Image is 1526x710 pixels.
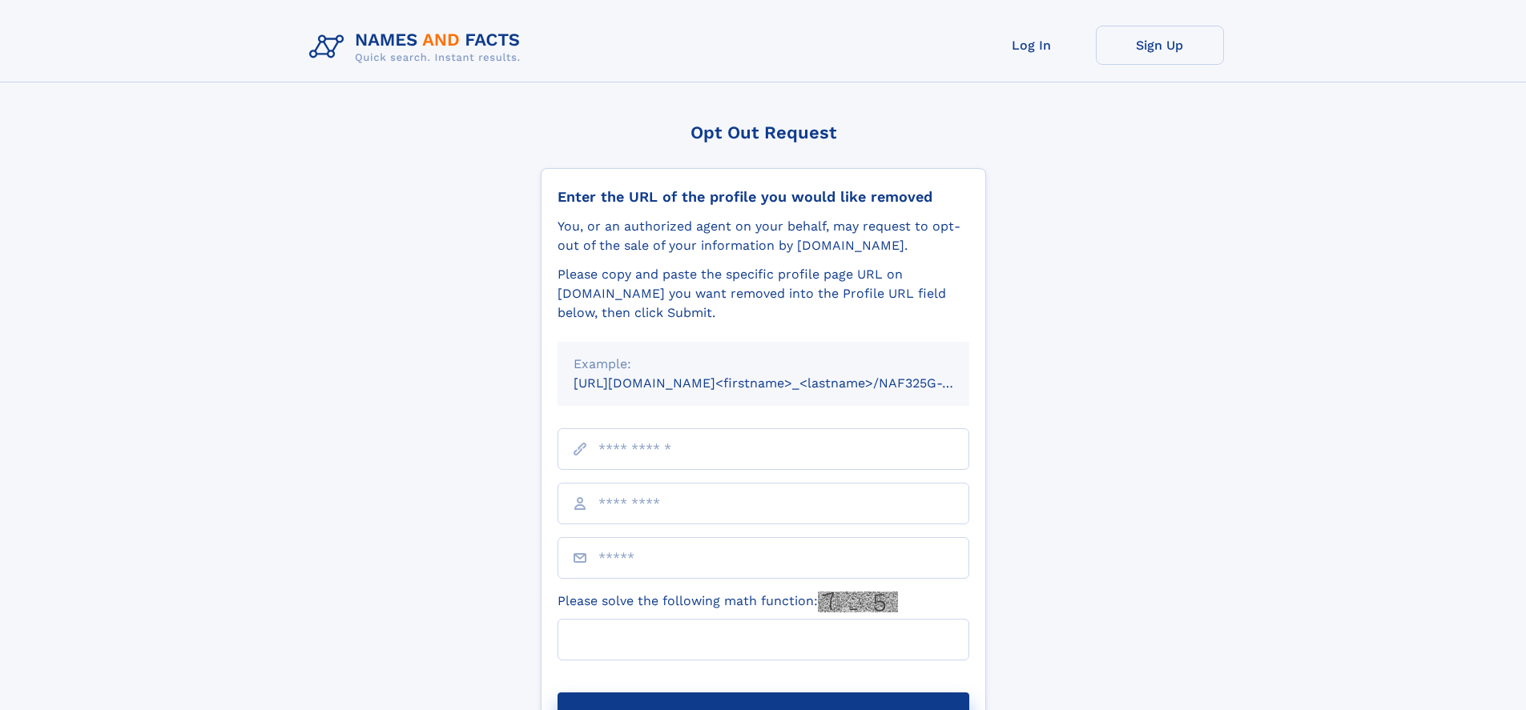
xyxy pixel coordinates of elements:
[558,592,898,612] label: Please solve the following math function:
[558,188,969,206] div: Enter the URL of the profile you would like removed
[303,26,533,69] img: Logo Names and Facts
[1096,26,1224,65] a: Sign Up
[558,265,969,323] div: Please copy and paste the specific profile page URL on [DOMAIN_NAME] you want removed into the Pr...
[541,122,986,142] div: Opt Out Request
[574,375,1000,391] small: [URL][DOMAIN_NAME]<firstname>_<lastname>/NAF325G-xxxxxxxx
[968,26,1096,65] a: Log In
[558,217,969,255] div: You, or an authorized agent on your behalf, may request to opt-out of the sale of your informatio...
[574,355,953,374] div: Example:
